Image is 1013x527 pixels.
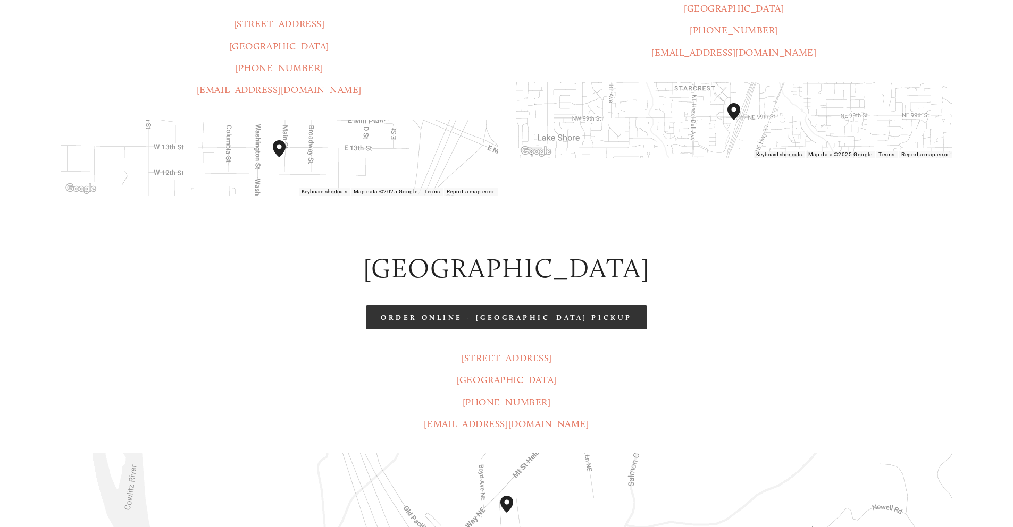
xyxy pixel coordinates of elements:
[273,140,298,174] div: Amaro's Table 1220 Main Street vancouver, United States
[518,144,554,158] a: Open this area in Google Maps (opens a new window)
[878,151,895,157] a: Terms
[727,103,753,137] div: Amaro's Table 816 Northeast 98th Circle Vancouver, WA, 98665, United States
[366,305,647,329] a: Order Online - [GEOGRAPHIC_DATA] Pickup
[463,396,551,408] a: [PHONE_NUMBER]
[302,188,347,195] button: Keyboard shortcuts
[424,418,589,430] a: [EMAIL_ADDRESS][DOMAIN_NAME]
[424,189,440,194] a: Terms
[808,151,872,157] span: Map data ©2025 Google
[447,189,495,194] a: Report a map error
[901,151,949,157] a: Report a map error
[354,189,417,194] span: Map data ©2025 Google
[456,352,556,386] a: [STREET_ADDRESS][GEOGRAPHIC_DATA]
[63,182,98,195] img: Google
[63,182,98,195] a: Open this area in Google Maps (opens a new window)
[61,250,952,287] h2: [GEOGRAPHIC_DATA]
[518,144,554,158] img: Google
[197,84,362,96] a: [EMAIL_ADDRESS][DOMAIN_NAME]
[756,151,802,158] button: Keyboard shortcuts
